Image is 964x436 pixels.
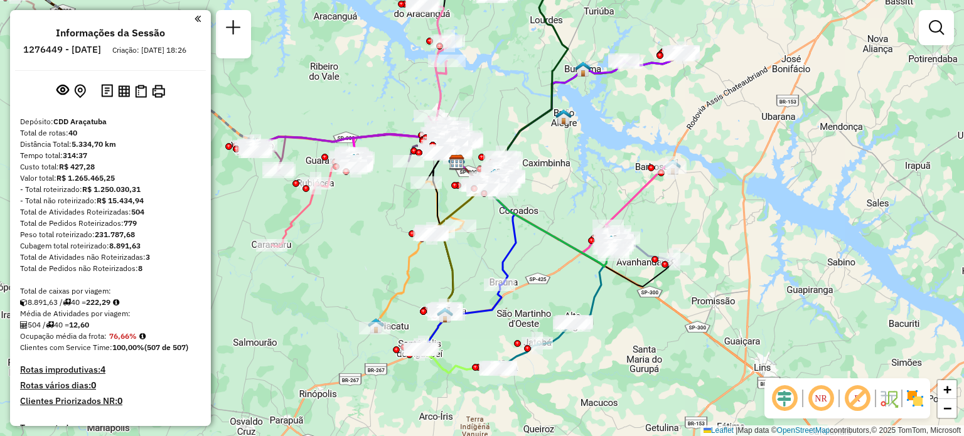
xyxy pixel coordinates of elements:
[112,343,144,352] strong: 100,00%
[56,27,165,39] h4: Informações da Sessão
[149,82,168,100] button: Imprimir Rotas
[20,308,201,319] div: Média de Atividades por viagem:
[603,235,619,251] img: PENÁPOLIS
[20,127,201,139] div: Total de rotas:
[113,299,119,306] i: Meta Caixas/viagem: 220,40 Diferença: 1,89
[943,381,951,397] span: +
[95,230,135,239] strong: 231.787,68
[20,380,201,391] h4: Rotas vários dias:
[20,423,201,433] h4: Transportadoras
[20,343,112,352] span: Clientes com Service Time:
[700,425,964,436] div: Map data © contributors,© 2025 TomTom, Microsoft
[879,388,899,408] img: Fluxo de ruas
[491,359,508,376] img: LUIZIÂNIA
[20,321,28,329] i: Total de Atividades
[63,299,71,306] i: Total de rotas
[82,184,141,194] strong: R$ 1.250.030,31
[59,162,95,171] strong: R$ 427,28
[448,154,464,170] img: 625 UDC Light Campus Universitário
[195,11,201,26] a: Clique aqui para minimizar o painel
[555,109,572,125] img: BREJO ALEGRE
[20,184,201,195] div: - Total roteirizado:
[905,388,925,408] img: Exibir/Ocultar setores
[20,285,201,297] div: Total de caixas por viagem:
[109,241,141,250] strong: 8.891,63
[423,146,454,159] div: Atividade não roteirizada - ALESSANDRA AP ROCHA
[777,426,830,435] a: OpenStreetMap
[124,218,137,228] strong: 779
[99,82,115,101] button: Logs desbloquear sessão
[20,263,201,274] div: Total de Pedidos não Roteirizados:
[131,207,144,216] strong: 504
[20,116,201,127] div: Depósito:
[769,383,800,413] span: Ocultar deslocamento
[139,332,146,340] em: Média calculada utilizando a maior ocupação (%Peso ou %Cubagem) de cada rota da sessão. Rotas cro...
[54,81,72,101] button: Exibir sessão original
[20,364,201,375] h4: Rotas improdutivas:
[938,380,956,399] a: Zoom in
[63,151,87,160] strong: 314:37
[69,320,89,329] strong: 12,60
[20,229,201,240] div: Peso total roteirizado:
[20,319,201,331] div: 504 / 40 =
[20,206,201,218] div: Total de Atividades Roteirizadas:
[842,383,872,413] span: Exibir rótulo
[20,297,201,308] div: 8.891,63 / 40 =
[20,173,201,184] div: Valor total:
[53,117,107,126] strong: CDD Araçatuba
[20,299,28,306] i: Cubagem total roteirizado
[117,395,122,407] strong: 0
[72,139,116,149] strong: 5.334,70 km
[20,139,201,150] div: Distância Total:
[449,154,465,171] img: CDD Araçatuba
[91,380,96,391] strong: 0
[943,400,951,416] span: −
[665,159,681,175] img: BARBOSA
[418,144,449,157] div: Atividade não roteirizada - LARISSA VILAS BOAS 4
[924,15,949,40] a: Exibir filtros
[437,307,453,323] img: CLEMENTINA
[109,331,137,341] strong: 76,66%
[23,44,101,55] h6: 1276449 - [DATE]
[132,82,149,100] button: Visualizar Romaneio
[20,195,201,206] div: - Total não roteirizado:
[100,364,105,375] strong: 4
[704,426,734,435] a: Leaflet
[938,399,956,418] a: Zoom out
[46,321,54,329] i: Total de rotas
[86,297,110,307] strong: 222,29
[368,317,384,334] img: PIACATU
[20,218,201,229] div: Total de Pedidos Roteirizados:
[144,343,188,352] strong: (507 de 507)
[806,383,836,413] span: Ocultar NR
[72,82,88,101] button: Centralizar mapa no depósito ou ponto de apoio
[68,128,77,137] strong: 40
[736,426,737,435] span: |
[20,331,107,341] span: Ocupação média da frota:
[107,45,191,56] div: Criação: [DATE] 18:26
[20,252,201,263] div: Total de Atividades não Roteirizadas:
[221,15,246,43] a: Nova sessão e pesquisa
[138,263,142,273] strong: 8
[20,161,201,173] div: Custo total:
[437,139,468,151] div: Atividade não roteirizada - UNI AUTO POSTO DE AR
[146,252,150,262] strong: 3
[20,240,201,252] div: Cubagem total roteirizado:
[115,82,132,99] button: Visualizar relatório de Roteirização
[20,396,201,407] h4: Clientes Priorizados NR:
[346,153,362,169] img: GUARARAPES
[20,150,201,161] div: Tempo total:
[575,61,591,77] img: BURITAMA
[97,196,144,205] strong: R$ 15.434,94
[56,173,115,183] strong: R$ 1.265.465,25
